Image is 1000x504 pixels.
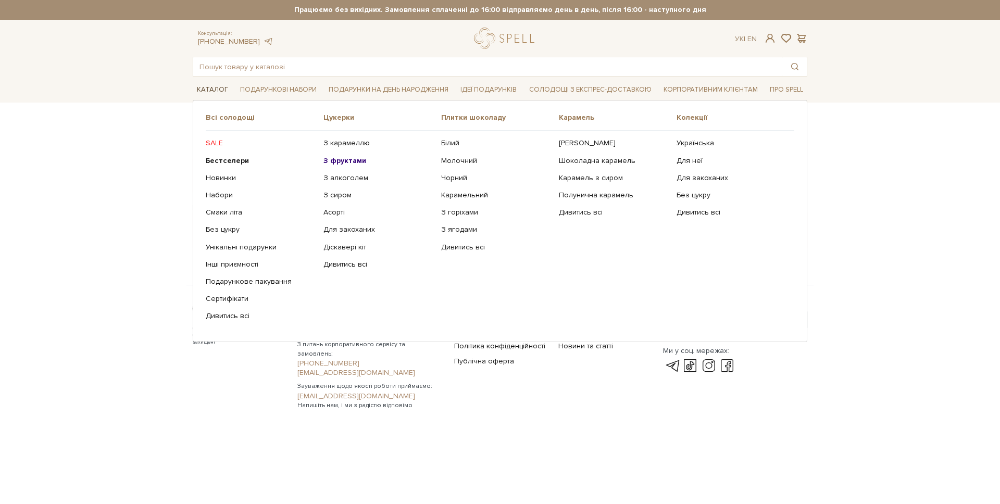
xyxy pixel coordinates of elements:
[323,156,366,165] b: З фруктами
[474,28,539,49] a: logo
[297,359,442,368] a: [PHONE_NUMBER]
[198,30,273,37] span: Консультація:
[323,243,433,252] a: Діскавері кіт
[441,208,551,217] a: З горіхами
[663,346,736,356] div: Ми у соц. мережах:
[559,191,669,200] a: Полунична карамель
[441,225,551,234] a: З ягодами
[677,191,786,200] a: Без цукру
[297,368,442,377] a: [EMAIL_ADDRESS][DOMAIN_NAME]
[663,360,681,372] a: telegram
[323,156,433,166] a: З фруктами
[559,173,669,183] a: Карамель з сиром
[206,156,249,165] b: Бестселери
[206,243,316,252] a: Унікальні подарунки
[441,138,551,148] a: Білий
[677,113,794,122] span: Колекції
[323,191,433,200] a: З сиром
[735,34,757,44] div: Ук
[454,342,545,350] a: Політика конфіденційності
[206,138,316,148] a: SALE
[206,260,316,269] a: Інші приємності
[783,57,807,76] button: Пошук товару у каталозі
[297,340,442,359] span: З питань корпоративного сервісу та замовлень:
[659,81,762,98] a: Корпоративним клієнтам
[206,208,316,217] a: Смаки літа
[441,191,551,200] a: Карамельний
[441,113,559,122] span: Плитки шоколаду
[198,37,260,46] a: [PHONE_NUMBER]
[236,82,321,98] span: Подарункові набори
[323,173,433,183] a: З алкоголем
[323,113,441,122] span: Цукерки
[323,208,433,217] a: Асорті
[206,191,316,200] a: Набори
[718,360,736,372] a: facebook
[441,156,551,166] a: Молочний
[206,277,316,286] a: Подарункове пакування
[297,382,442,391] span: Зауваження щодо якості роботи приймаємо:
[193,82,232,98] a: Каталог
[744,34,745,43] span: |
[193,57,783,76] input: Пошук товару у каталозі
[700,360,718,372] a: instagram
[525,81,656,98] a: Солодощі з експрес-доставкою
[766,82,807,98] span: Про Spell
[677,156,786,166] a: Для неї
[747,34,757,43] a: En
[456,82,521,98] span: Ідеї подарунків
[193,5,807,15] strong: Працюємо без вихідних. Замовлення сплаченні до 16:00 відправляємо день в день, після 16:00 - наст...
[193,100,807,342] div: Каталог
[206,173,316,183] a: Новинки
[206,156,316,166] a: Бестселери
[206,225,316,234] a: Без цукру
[324,82,453,98] span: Подарунки на День народження
[558,342,613,350] a: Новини та статті
[297,392,442,401] a: [EMAIL_ADDRESS][DOMAIN_NAME]
[323,260,433,269] a: Дивитись всі
[441,243,551,252] a: Дивитись всі
[559,208,669,217] a: Дивитись всі
[559,138,669,148] a: [PERSON_NAME]
[559,156,669,166] a: Шоколадна карамель
[262,37,273,46] a: telegram
[297,401,442,410] span: Напишіть нам, і ми з радістю відповімо
[206,113,323,122] a: Всі солодощі
[559,113,677,122] span: Карамель
[454,357,514,366] a: Публічна оферта
[323,138,433,148] a: З карамеллю
[441,173,551,183] a: Чорний
[206,294,316,304] a: Сертифікати
[677,138,786,148] a: Українська
[677,208,786,217] a: Дивитись всі
[681,360,699,372] a: tik-tok
[206,311,316,321] a: Дивитись всі
[323,225,433,234] a: Для закоханих
[677,173,786,183] a: Для закоханих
